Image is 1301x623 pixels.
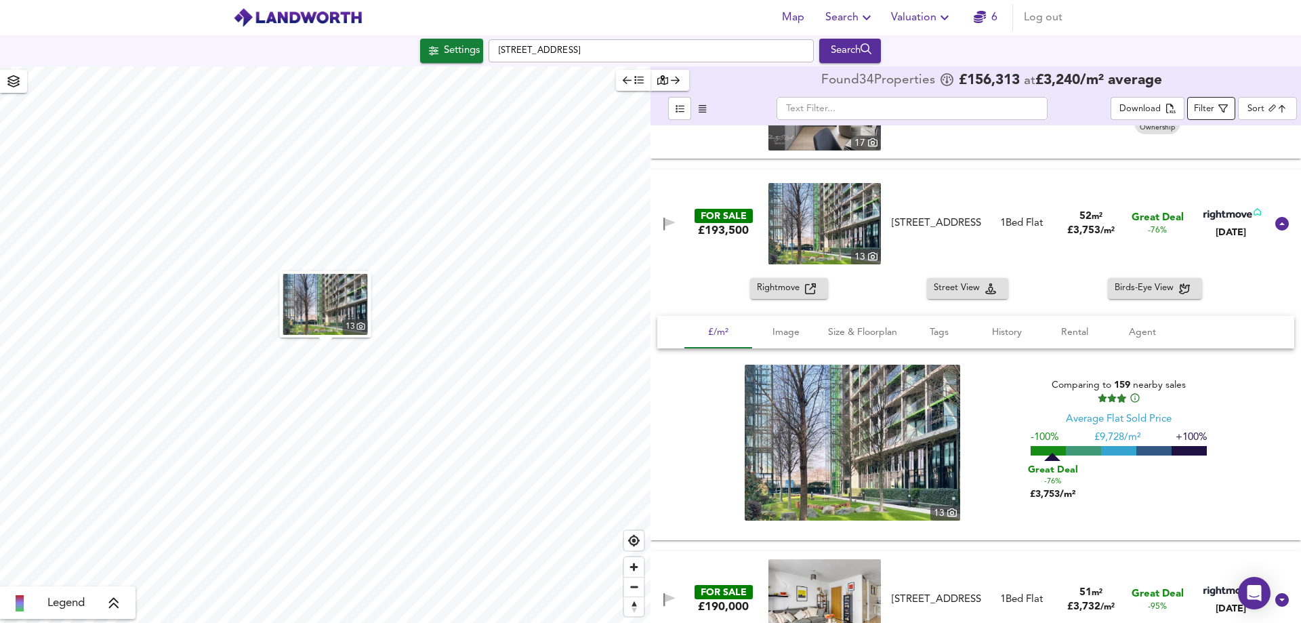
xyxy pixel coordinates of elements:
span: / m² [1100,603,1115,611]
div: Download [1119,102,1161,117]
div: [DATE] [1201,226,1261,239]
span: £ 3,732 [1067,602,1115,612]
span: £ 156,313 [959,74,1020,87]
span: m² [1092,588,1102,597]
span: +100% [1176,433,1207,443]
div: Settings [444,42,480,60]
img: property thumbnail [768,183,881,264]
div: Filter [1194,102,1214,117]
span: Rental [1049,324,1100,341]
button: Search [819,39,881,63]
img: logo [233,7,363,28]
div: £193,500 [698,223,749,238]
svg: Show Details [1274,216,1290,232]
button: Birds-Eye View [1108,278,1202,299]
div: FOR SALE [695,585,753,599]
div: Found 34 Propert ies [821,74,938,87]
input: Text Filter... [777,97,1048,120]
input: Enter a location... [489,39,814,62]
span: -95% [1148,601,1167,613]
button: Rightmove [750,278,828,299]
span: -100% [1031,433,1058,443]
button: property thumbnail 13 [280,271,371,338]
span: Great Deal [1028,463,1078,477]
span: Street View [934,281,985,296]
button: Filter [1187,97,1235,120]
a: property thumbnail 13 [283,274,368,335]
div: 1 Bed Flat [1000,216,1043,230]
span: m² [1092,212,1102,221]
div: Run Your Search [819,39,881,63]
div: 13 [851,249,881,264]
svg: Show Details [1274,592,1290,608]
span: Log out [1024,8,1062,27]
span: -76% [1148,225,1167,237]
span: Great Deal [1132,587,1184,601]
button: Zoom out [624,577,644,597]
div: £190,000 [698,599,749,614]
img: property thumbnail [745,365,960,521]
span: History [981,324,1033,341]
div: Open Intercom Messenger [1238,577,1271,609]
button: Valuation [886,4,958,31]
div: FOR SALE£193,500 property thumbnail 13 [STREET_ADDRESS]1Bed Flat52m²£3,753/m²Great Deal-76%[DATE] [650,169,1301,278]
span: at [1024,75,1035,87]
span: 159 [1114,380,1130,390]
a: property thumbnail 13 [745,365,960,521]
div: Comparing to nearby sales [1031,378,1207,404]
button: Settings [420,39,483,63]
button: Reset bearing to north [624,597,644,616]
div: [STREET_ADDRESS] [892,592,981,607]
div: 13 [930,506,960,521]
span: Image [760,324,812,341]
button: Search [820,4,880,31]
span: Search [825,8,875,27]
span: £ 3,753 [1067,226,1115,236]
span: 51 [1079,588,1092,598]
a: property thumbnail 13 [768,183,881,264]
span: Legend [47,595,85,611]
span: £ 9,728/m² [1094,433,1140,443]
div: 17 [851,136,881,150]
span: Tags [913,324,965,341]
button: Log out [1018,4,1068,31]
span: Agent [1117,324,1168,341]
button: Street View [927,278,1008,299]
button: 6 [964,4,1007,31]
span: / m² [1100,226,1115,235]
div: London SW9 0BF, London, SW9 0BF [886,592,987,607]
div: Average Flat Sold Price [1066,412,1172,426]
span: Size & Floorplan [828,324,897,341]
div: Click to configure Search Settings [420,39,483,63]
span: Reset bearing to north [624,597,644,616]
div: FOR SALE£193,500 property thumbnail 13 [STREET_ADDRESS]1Bed Flat52m²£3,753/m²Great Deal-76%[DATE] [650,278,1301,540]
span: Valuation [891,8,953,27]
span: -76% [1044,477,1061,487]
div: 1 Bed Flat [1000,592,1043,607]
button: Map [771,4,814,31]
div: [DATE] [1201,602,1261,616]
div: split button [1111,97,1184,120]
div: Sort [1247,102,1264,115]
a: 6 [974,8,997,27]
div: [STREET_ADDRESS] [892,216,981,230]
button: Find my location [624,531,644,550]
div: Sort [1238,97,1297,120]
span: Rightmove [757,281,805,296]
span: 52 [1079,212,1092,222]
span: £ 3,240 / m² average [1035,73,1162,87]
span: Birds-Eye View [1115,281,1179,296]
div: 13 [343,319,368,335]
span: £/m² [693,324,744,341]
button: Download [1111,97,1184,120]
button: Zoom in [624,557,644,577]
div: Search [823,42,877,60]
img: property thumbnail [283,274,368,335]
div: £3,753/m² [1019,461,1087,501]
span: Great Deal [1132,211,1184,225]
div: FOR SALE [695,209,753,223]
span: Map [777,8,809,27]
